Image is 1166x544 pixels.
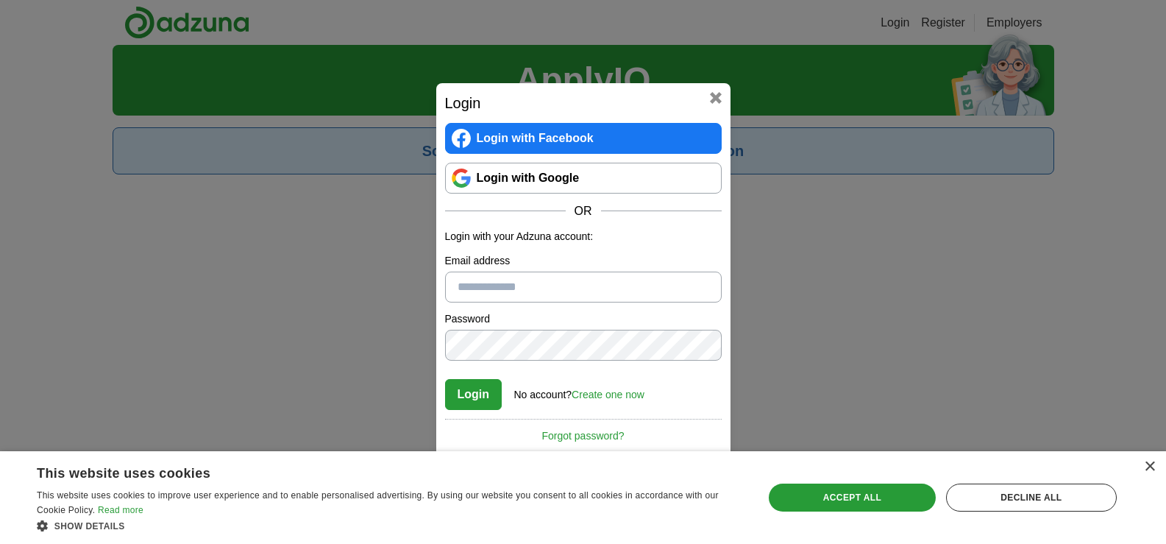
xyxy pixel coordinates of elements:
[445,229,722,244] p: Login with your Adzuna account:
[37,490,719,515] span: This website uses cookies to improve user experience and to enable personalised advertising. By u...
[37,460,705,482] div: This website uses cookies
[54,521,125,531] span: Show details
[98,505,143,515] a: Read more, opens a new window
[1144,462,1155,473] div: Close
[445,311,722,327] label: Password
[946,484,1117,512] div: Decline all
[514,378,644,403] div: No account?
[445,379,502,410] button: Login
[445,92,722,114] h2: Login
[445,253,722,269] label: Email address
[769,484,936,512] div: Accept all
[566,202,601,220] span: OR
[572,389,644,400] a: Create one now
[37,518,742,533] div: Show details
[445,163,722,194] a: Login with Google
[445,419,722,444] a: Forgot password?
[445,123,722,154] a: Login with Facebook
